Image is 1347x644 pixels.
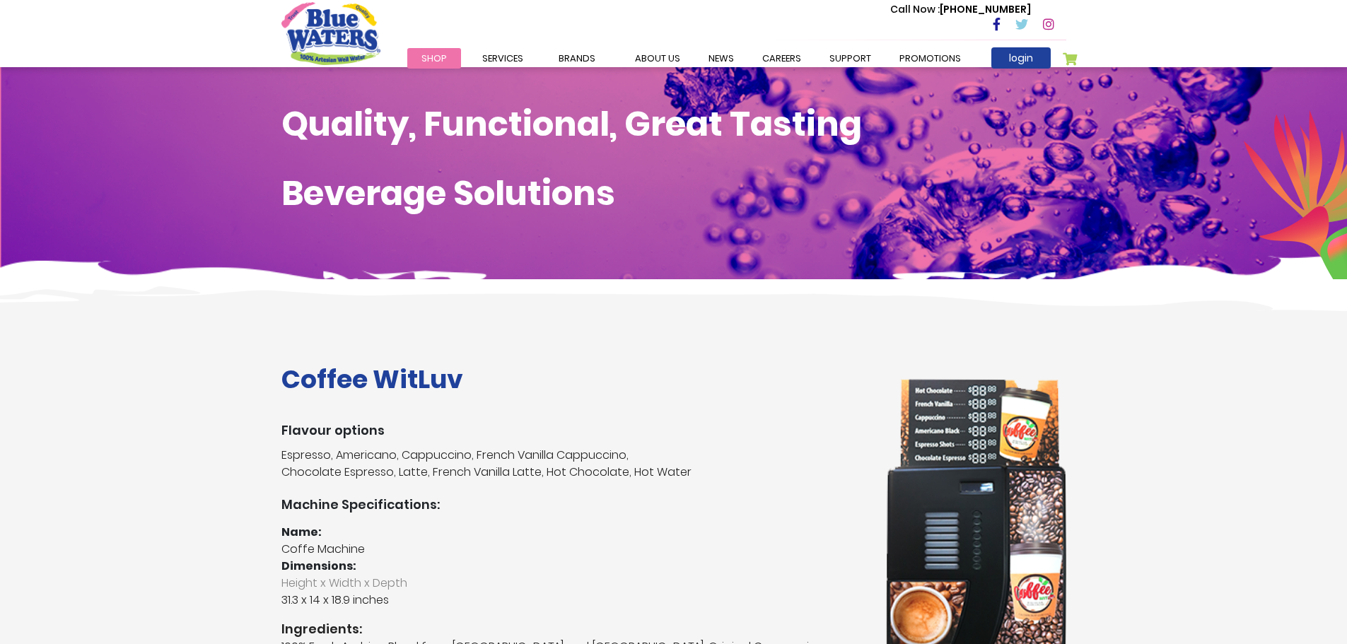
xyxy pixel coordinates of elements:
[281,524,322,540] strong: Name:
[748,48,815,69] a: careers
[482,52,523,65] span: Services
[815,48,885,69] a: support
[885,48,975,69] a: Promotions
[890,2,940,16] span: Call Now :
[281,619,865,638] strong: Ingredients:
[991,47,1051,69] a: login
[281,541,865,558] p: Coffe Machine
[281,423,865,438] h3: Flavour options
[281,104,1066,145] h1: Quality, Functional, Great Tasting
[421,52,447,65] span: Shop
[281,2,380,64] a: store logo
[621,48,694,69] a: about us
[694,48,748,69] a: News
[281,364,865,394] h1: Coffee WitLuv
[890,2,1031,17] p: [PHONE_NUMBER]
[281,575,865,592] span: Height x Width x Depth
[281,447,865,481] p: Espresso, Americano, Cappuccino, French Vanilla Cappuccino, Chocolate Espresso, Latte, French Van...
[281,558,356,574] strong: Dimensions:
[559,52,595,65] span: Brands
[281,575,865,609] p: 31.3 x 14 x 18.9 inches
[281,497,865,513] h3: Machine Specifications:
[281,173,1066,214] h1: Beverage Solutions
